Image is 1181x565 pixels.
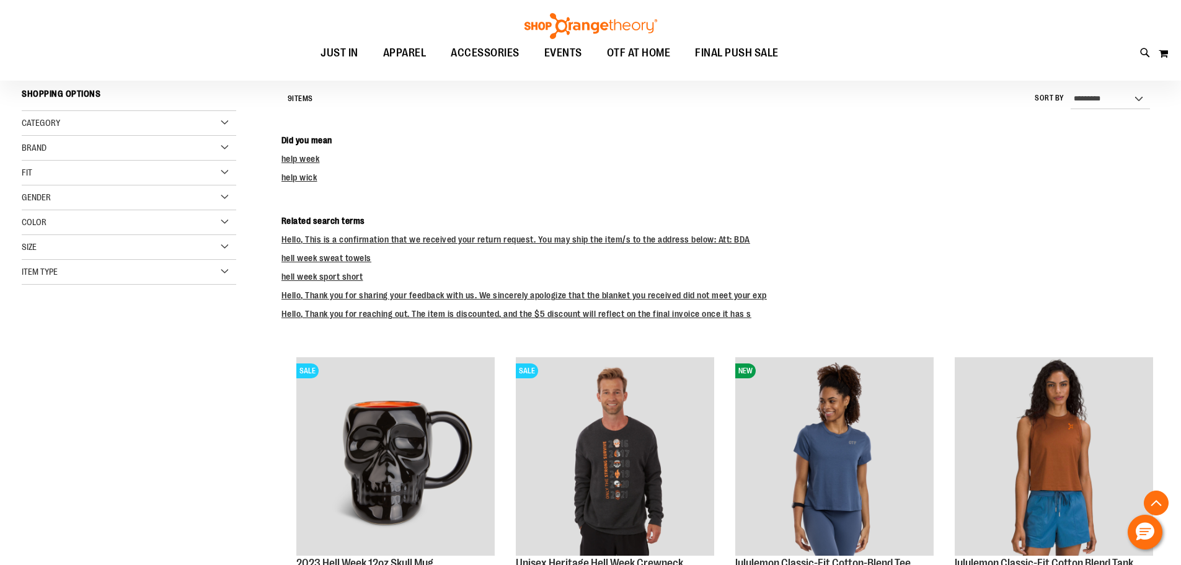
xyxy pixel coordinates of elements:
[22,143,46,153] span: Brand
[22,83,236,111] strong: Shopping Options
[735,363,756,378] span: NEW
[288,89,313,109] h2: Items
[1035,93,1064,104] label: Sort By
[281,134,1159,146] dt: Did you mean
[22,242,37,252] span: Size
[22,118,60,128] span: Category
[281,172,317,182] a: help wick
[308,39,371,68] a: JUST IN
[296,357,495,558] a: Product image for Hell Week 12oz Skull MugSALE
[296,357,495,556] img: Product image for Hell Week 12oz Skull Mug
[281,309,751,319] a: Hello, Thank you for reaching out. The item is discounted, and the $5 discount will reflect on th...
[735,357,934,556] img: lululemon Classic-Fit Cotton-Blend Tee
[607,39,671,67] span: OTF AT HOME
[523,13,659,39] img: Shop Orangetheory
[281,290,767,300] a: Hello, Thank you for sharing your feedback with us. We sincerely apologize that the blanket you r...
[22,167,32,177] span: Fit
[281,234,750,244] a: Hello, This is a confirmation that we received your return request. You may ship the item/s to th...
[281,215,1159,227] dt: Related search terms
[955,357,1153,556] img: lululemon Classic-Fit Cotton Blend Tank
[383,39,427,67] span: APPAREL
[22,217,46,227] span: Color
[451,39,520,67] span: ACCESSORIES
[532,39,595,68] a: EVENTS
[516,363,538,378] span: SALE
[281,272,363,282] a: hell week sport short
[281,253,371,263] a: hell week sweat towels
[281,154,320,164] a: help week
[296,363,319,378] span: SALE
[288,94,293,103] span: 9
[321,39,358,67] span: JUST IN
[516,357,714,556] img: Product image for Unisex Heritage Hell Week Crewneck Sweatshirt
[695,39,779,67] span: FINAL PUSH SALE
[22,192,51,202] span: Gender
[1144,491,1169,515] button: Back To Top
[438,39,532,68] a: ACCESSORIES
[22,267,58,277] span: Item Type
[735,357,934,558] a: lululemon Classic-Fit Cotton-Blend TeeNEW
[544,39,582,67] span: EVENTS
[371,39,439,68] a: APPAREL
[683,39,791,68] a: FINAL PUSH SALE
[595,39,683,68] a: OTF AT HOME
[1128,515,1162,549] button: Hello, have a question? Let’s chat.
[955,357,1153,558] a: lululemon Classic-Fit Cotton Blend Tank
[516,357,714,558] a: Product image for Unisex Heritage Hell Week Crewneck SweatshirtSALE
